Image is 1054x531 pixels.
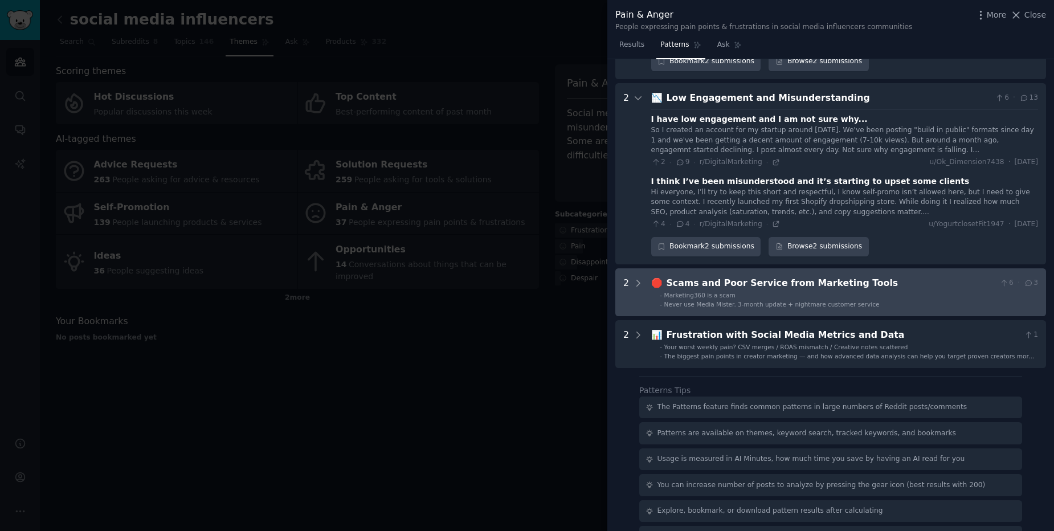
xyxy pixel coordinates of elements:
[717,40,730,50] span: Ask
[995,93,1009,103] span: 6
[675,219,689,230] span: 4
[660,352,662,360] div: -
[999,278,1014,288] span: 6
[657,428,956,439] div: Patterns are available on themes, keyword search, tracked keywords, and bookmarks
[664,292,736,299] span: Marketing360 is a scam
[1024,9,1046,21] span: Close
[693,220,695,228] span: ·
[1008,157,1011,168] span: ·
[667,328,1020,342] div: Frustration with Social Media Metrics and Data
[1015,219,1038,230] span: [DATE]
[1008,219,1011,230] span: ·
[657,454,965,464] div: Usage is measured in AI Minutes, how much time you save by having an AI read for you
[669,158,671,166] span: ·
[651,125,1038,156] div: So I created an account for my startup around [DATE]. We've been posting "build in public" format...
[651,277,663,288] span: 🛑
[664,353,1035,367] span: The biggest pain points in creator marketing — and how advanced data analysis can help you target...
[623,91,629,256] div: 2
[651,113,868,125] div: I have low engagement and I am not sure why...
[660,291,662,299] div: -
[1024,278,1038,288] span: 3
[651,157,665,168] span: 2
[615,22,912,32] div: People expressing pain points & frustrations in social media influencers communities
[660,343,662,351] div: -
[769,237,868,256] a: Browse2 submissions
[667,276,995,291] div: Scams and Poor Service from Marketing Tools
[660,300,662,308] div: -
[651,219,665,230] span: 4
[1018,278,1020,288] span: ·
[975,9,1007,21] button: More
[713,36,746,59] a: Ask
[929,219,1004,230] span: u/YogurtclosetFit1947
[1013,93,1015,103] span: ·
[766,158,768,166] span: ·
[700,220,762,228] span: r/DigitalMarketing
[669,220,671,228] span: ·
[657,480,986,491] div: You can increase number of posts to analyze by pressing the gear icon (best results with 200)
[657,402,967,412] div: The Patterns feature finds common patterns in large numbers of Reddit posts/comments
[619,40,644,50] span: Results
[657,506,883,516] div: Explore, bookmark, or download pattern results after calculating
[651,329,663,340] span: 📊
[651,187,1038,218] div: Hi everyone, I’ll try to keep this short and respectful, I know self-promo isn’t allowed here, bu...
[651,52,761,71] div: Bookmark 2 submissions
[651,92,663,103] span: 📉
[1019,93,1038,103] span: 13
[664,344,908,350] span: Your worst weekly pain? CSV merges / ROAS mismatch / Creative notes scattered
[623,328,629,360] div: 2
[651,175,970,187] div: I think I’ve been misunderstood and it’s starting to upset some clients
[615,36,648,59] a: Results
[693,158,695,166] span: ·
[651,52,761,71] button: Bookmark2 submissions
[930,157,1004,168] span: u/Ok_Dimension7438
[615,8,912,22] div: Pain & Anger
[667,91,991,105] div: Low Engagement and Misunderstanding
[651,237,761,256] div: Bookmark 2 submissions
[987,9,1007,21] span: More
[656,36,705,59] a: Patterns
[675,157,689,168] span: 9
[1010,9,1046,21] button: Close
[766,220,768,228] span: ·
[769,52,868,71] a: Browse2 submissions
[1024,330,1038,340] span: 1
[1015,157,1038,168] span: [DATE]
[664,301,880,308] span: Never use Media Mister. 3-month update + nightmare customer service
[660,40,689,50] span: Patterns
[623,276,629,308] div: 2
[639,386,691,395] label: Patterns Tips
[651,237,761,256] button: Bookmark2 submissions
[700,158,762,166] span: r/DigitalMarketing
